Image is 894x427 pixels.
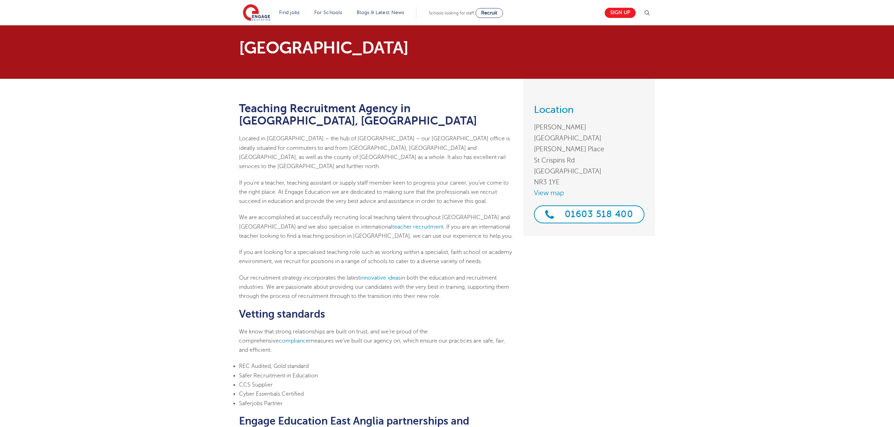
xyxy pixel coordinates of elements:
span: Recruit [481,10,497,15]
address: [PERSON_NAME][GEOGRAPHIC_DATA] [PERSON_NAME] Place St Crispins Rd [GEOGRAPHIC_DATA] NR3 1YE [534,122,644,187]
a: Recruit [476,8,503,18]
a: View map [534,187,644,198]
h3: Location [534,105,644,115]
a: For Schools [314,10,342,15]
a: Find jobs [279,10,300,15]
span: Safer Recruitment in Education [239,372,318,379]
span: REC Audited, Gold standard [239,363,309,369]
span: We know that strong relationships are built on trust, and we’re proud of the comprehensive [239,329,428,344]
span: Vetting standards [239,308,325,320]
img: Engage Education [243,4,270,22]
span: Cyber Essentials Certified [239,391,304,397]
a: Blogs & Latest News [357,10,404,15]
a: innovative ideas [360,275,401,281]
span: If you are looking for a specialised teaching role such as working within a specialist, faith sch... [239,249,512,265]
h1: Teaching Recruitment Agency in [GEOGRAPHIC_DATA], [GEOGRAPHIC_DATA] [239,102,513,127]
span: We are accomplished at successfully recruiting local teaching talent throughout [GEOGRAPHIC_DATA]... [239,214,513,239]
span: If you’re a teacher, teaching assistant or supply staff member keen to progress your career, you’... [239,180,509,205]
span: Schools looking for staff [429,11,474,15]
span: Saferjobs Partner [239,400,283,407]
a: Sign up [605,8,636,18]
a: 01603 518 400 [534,205,644,223]
span: in both the education and recruitment industries. We are passionate about providing our candidate... [239,275,509,300]
span: Our recruitment strategy incorporates the latest [239,275,360,281]
span: CCS Supplier [239,382,273,388]
a: teacher recruitment [392,224,443,230]
span: measures we’ve built our agency on, which ensure our practices are safe, fair, and efficient. [239,338,505,353]
p: [GEOGRAPHIC_DATA] [239,39,513,56]
span: Located in [GEOGRAPHIC_DATA] – the hub of [GEOGRAPHIC_DATA] – our [GEOGRAPHIC_DATA] office is ide... [239,135,510,170]
a: compliance [279,338,309,344]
